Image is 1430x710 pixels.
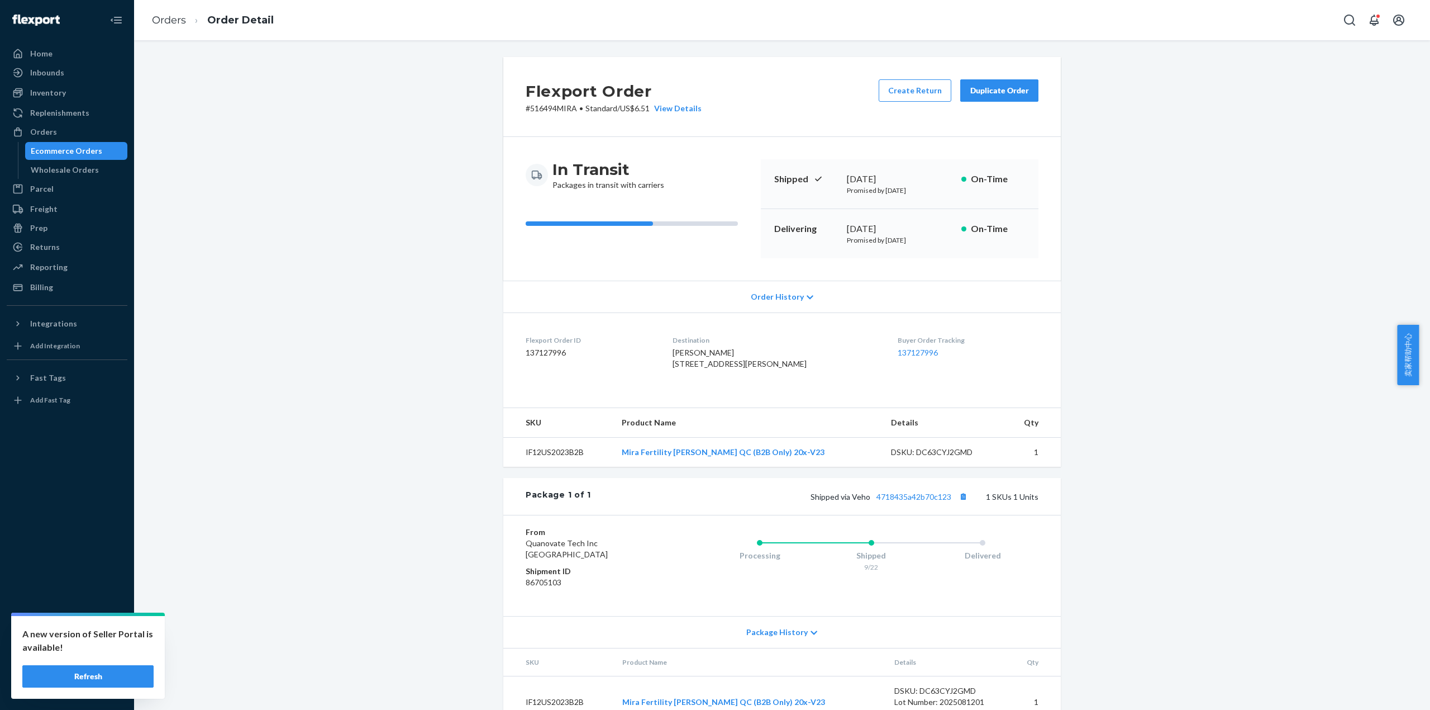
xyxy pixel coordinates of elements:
div: Inventory [30,87,66,98]
div: Duplicate Order [970,85,1029,96]
a: Inbounds [7,64,127,82]
button: Copy tracking number [956,489,970,504]
div: 9/22 [816,562,927,572]
th: Details [885,649,1008,676]
button: Open notifications [1363,9,1385,31]
a: Talk to Support [7,641,127,659]
p: # 516494MIRA / US$6.51 [526,103,702,114]
div: Add Fast Tag [30,395,70,405]
dt: Flexport Order ID [526,335,655,345]
div: Prep [30,223,47,234]
a: Mira Fertility [PERSON_NAME] QC (B2B Only) 20x-V23 [622,447,824,457]
button: Refresh [22,665,154,688]
span: Quanovate Tech Inc [GEOGRAPHIC_DATA] [526,538,608,559]
a: Ecommerce Orders [25,142,128,160]
th: Qty [1005,408,1061,438]
a: Billing [7,278,127,296]
th: Product Name [613,649,885,676]
div: 1 SKUs 1 Units [591,489,1038,504]
a: 4718435a42b70c123 [876,492,951,501]
div: Wholesale Orders [31,164,99,176]
button: Open account menu [1388,9,1410,31]
a: Help Center [7,660,127,678]
a: 137127996 [898,348,938,357]
span: • [579,103,583,113]
div: Add Integration [30,341,80,351]
div: Inbounds [30,67,64,78]
th: Details [882,408,1005,438]
div: Reporting [30,262,68,273]
button: Close Navigation [105,9,127,31]
ol: breadcrumbs [143,4,283,37]
div: Processing [704,550,816,561]
div: DSKU: DC63CYJ2GMD [894,685,999,697]
button: Fast Tags [7,369,127,387]
span: Shipped via Veho [811,492,970,501]
button: View Details [650,103,702,114]
a: Inventory [7,84,127,102]
p: A new version of Seller Portal is available! [22,627,154,654]
a: Parcel [7,180,127,198]
div: [DATE] [847,173,952,186]
div: Delivered [927,550,1038,561]
a: Orders [152,14,186,26]
a: Freight [7,200,127,218]
a: Order Detail [207,14,274,26]
div: Packages in transit with carriers [552,159,664,191]
div: Parcel [30,183,54,195]
dt: Shipment ID [526,566,659,577]
p: Promised by [DATE] [847,186,952,195]
span: Order History [751,291,804,302]
dt: Buyer Order Tracking [898,335,1038,345]
a: Returns [7,238,127,256]
img: Flexport logo [12,15,60,26]
div: Home [30,48,53,59]
dt: Destination [673,335,880,345]
div: Orders [30,126,57,138]
a: Home [7,45,127,63]
span: [PERSON_NAME] [STREET_ADDRESS][PERSON_NAME] [673,348,807,368]
a: Orders [7,123,127,141]
th: SKU [503,649,613,676]
div: Ecommerce Orders [31,145,102,157]
div: Returns [30,242,60,253]
h3: In Transit [552,159,664,179]
button: Give Feedback [7,679,127,697]
a: Settings [7,622,127,640]
td: 1 [1005,438,1061,467]
span: Package History [746,627,808,638]
h2: Flexport Order [526,79,702,103]
div: Package 1 of 1 [526,489,591,504]
p: Delivering [774,223,838,235]
div: DSKU: DC63CYJ2GMD [891,447,996,458]
a: Wholesale Orders [25,161,128,179]
dd: 137127996 [526,347,655,358]
div: Billing [30,282,53,293]
a: Reporting [7,258,127,276]
th: Product Name [613,408,883,438]
span: Standard [585,103,617,113]
div: Freight [30,203,58,215]
button: Duplicate Order [960,79,1038,102]
dd: 86705103 [526,577,659,588]
button: 卖家帮助中心 [1397,325,1419,385]
p: On-Time [971,223,1025,235]
a: Mira Fertility [PERSON_NAME] QC (B2B Only) 20x-V23 [622,697,825,707]
a: Replenishments [7,104,127,122]
a: Add Fast Tag [7,391,127,409]
div: Lot Number: 2025081201 [894,697,999,708]
p: On-Time [971,173,1025,186]
th: Qty [1008,649,1061,676]
div: [DATE] [847,223,952,235]
dt: From [526,527,659,538]
p: Shipped [774,173,838,186]
div: Integrations [30,318,77,329]
button: Open Search Box [1338,9,1361,31]
div: Shipped [816,550,927,561]
th: SKU [503,408,613,438]
div: Fast Tags [30,372,66,384]
a: Add Integration [7,337,127,355]
button: Create Return [879,79,951,102]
